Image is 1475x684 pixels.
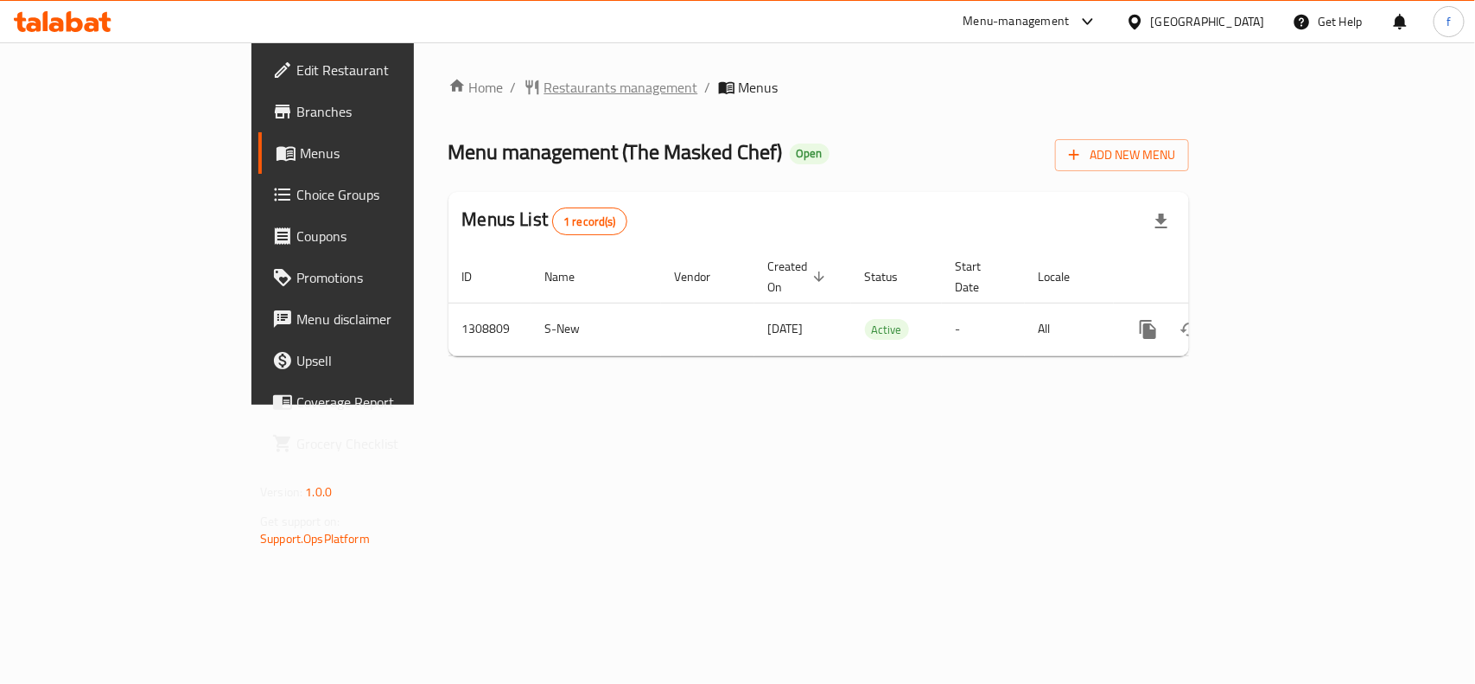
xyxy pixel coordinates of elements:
[1025,303,1114,355] td: All
[448,132,783,171] span: Menu management ( The Masked Chef )
[1169,309,1211,350] button: Change Status
[1069,144,1175,166] span: Add New Menu
[305,481,332,503] span: 1.0.0
[739,77,779,98] span: Menus
[296,309,484,329] span: Menu disclaimer
[260,481,302,503] span: Version:
[260,510,340,533] span: Get support on:
[963,11,1070,32] div: Menu-management
[790,144,830,164] div: Open
[552,208,627,235] div: Total records count
[768,256,830,297] span: Created On
[1151,12,1265,31] div: [GEOGRAPHIC_DATA]
[258,91,498,132] a: Branches
[258,132,498,174] a: Menus
[553,214,626,230] span: 1 record(s)
[296,350,484,371] span: Upsell
[675,266,734,287] span: Vendor
[1141,201,1182,242] div: Export file
[1039,266,1093,287] span: Locale
[258,174,498,215] a: Choice Groups
[258,381,498,423] a: Coverage Report
[865,266,921,287] span: Status
[258,340,498,381] a: Upsell
[545,266,598,287] span: Name
[258,423,498,464] a: Grocery Checklist
[768,317,804,340] span: [DATE]
[296,101,484,122] span: Branches
[448,77,1189,98] nav: breadcrumb
[865,320,909,340] span: Active
[296,60,484,80] span: Edit Restaurant
[448,251,1307,356] table: enhanced table
[462,207,627,235] h2: Menus List
[1446,12,1451,31] span: f
[296,392,484,412] span: Coverage Report
[260,527,370,550] a: Support.OpsPlatform
[300,143,484,163] span: Menus
[258,215,498,257] a: Coupons
[865,319,909,340] div: Active
[511,77,517,98] li: /
[296,433,484,454] span: Grocery Checklist
[258,257,498,298] a: Promotions
[790,146,830,161] span: Open
[258,49,498,91] a: Edit Restaurant
[296,184,484,205] span: Choice Groups
[1114,251,1307,304] th: Actions
[956,256,1004,297] span: Start Date
[544,77,698,98] span: Restaurants management
[1055,139,1189,171] button: Add New Menu
[258,298,498,340] a: Menu disclaimer
[942,303,1025,355] td: -
[296,226,484,246] span: Coupons
[705,77,711,98] li: /
[531,303,661,355] td: S-New
[296,267,484,288] span: Promotions
[1128,309,1169,350] button: more
[524,77,698,98] a: Restaurants management
[462,266,495,287] span: ID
